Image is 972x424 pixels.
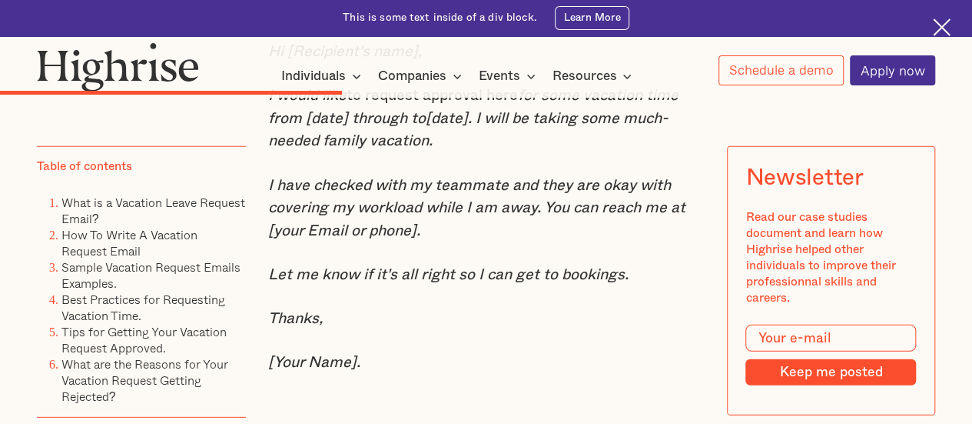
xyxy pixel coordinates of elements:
form: Modal Form [745,325,916,386]
div: Newsletter [745,165,863,191]
a: Tips for Getting Your Vacation Request Approved. [61,322,227,357]
div: Events [479,67,520,85]
a: What is a Vacation Leave Request Email? [61,193,245,228]
div: Events [479,67,540,85]
p: to request approval here [268,85,705,153]
a: Sample Vacation Request Emails Examples. [61,258,241,292]
a: Best Practices for Requesting Vacation Time. [61,290,225,325]
div: Companies [378,67,446,85]
a: Learn More [555,6,629,30]
div: Resources [552,67,636,85]
input: Your e-mail [745,325,916,352]
p: ‍ [268,396,705,419]
em: [Your Name]. [268,355,360,370]
div: Individuals [281,67,366,85]
em: Let me know if it's all right so I can get to bookings. [268,267,629,282]
a: Apply now [850,55,935,85]
div: This is some text inside of a div block. [343,11,537,25]
div: Table of contents [37,159,132,175]
a: How To Write A Vacation Request Email [61,225,197,260]
em: I have checked with my teammate and they are okay with covering my workload while I am away. You ... [268,178,685,239]
div: Read our case studies document and learn how Highrise helped other individuals to improve their p... [745,209,916,306]
a: What are the Reasons for Your Vacation Request Getting Rejected? [61,355,228,406]
img: Cross icon [933,18,950,36]
div: Resources [552,67,616,85]
em: Thanks, [268,311,323,326]
em: for some vacation time from [date] through to[date]. I will be taking some much-needed family vac... [268,88,678,149]
a: Schedule a demo [718,55,844,85]
div: Individuals [281,67,346,85]
div: Companies [378,67,466,85]
input: Keep me posted [745,359,916,385]
img: Highrise logo [37,42,199,92]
